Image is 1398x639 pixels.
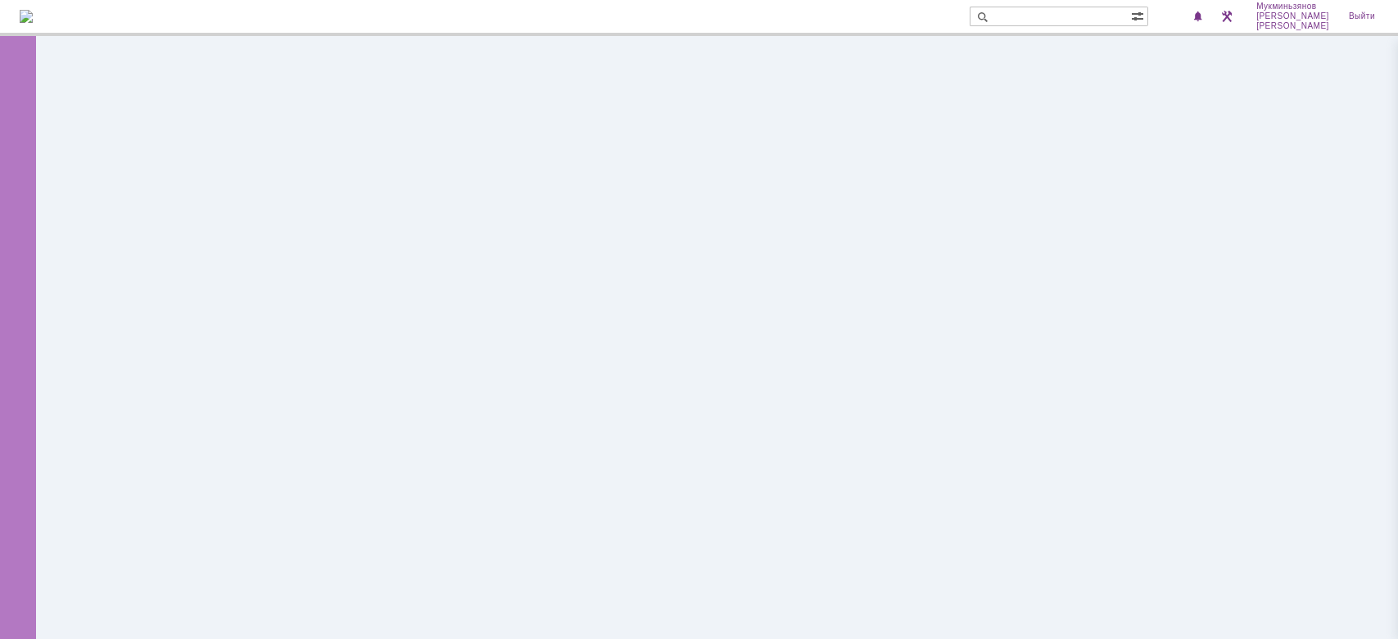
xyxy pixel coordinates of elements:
span: [PERSON_NAME] [1256,21,1329,31]
span: Расширенный поиск [1131,7,1147,23]
a: Перейти на домашнюю страницу [20,10,33,23]
span: Мукминьзянов [1256,2,1316,11]
span: [PERSON_NAME] [1256,11,1329,21]
img: logo [20,10,33,23]
a: Перейти в интерфейс администратора [1217,7,1237,26]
